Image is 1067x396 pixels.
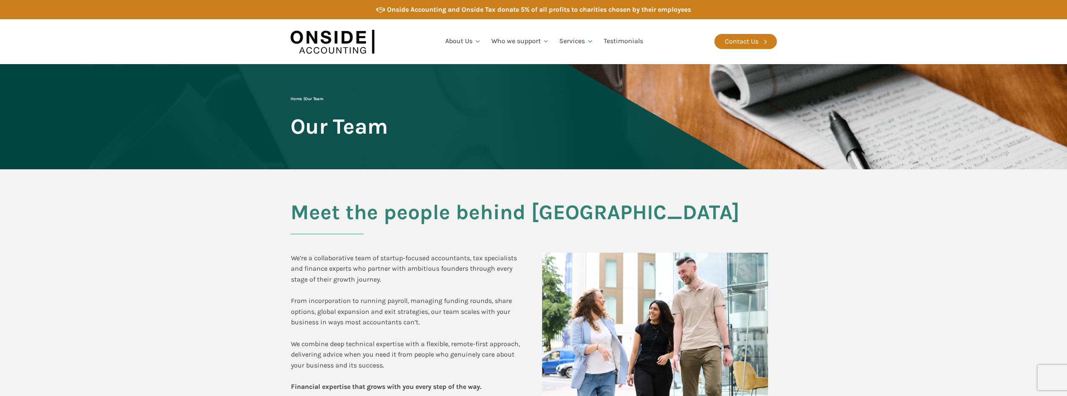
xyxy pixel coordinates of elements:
[387,4,691,15] div: Onside Accounting and Onside Tax donate 5% of all profits to charities chosen by their employees
[291,115,388,138] span: Our Team
[725,36,758,47] div: Contact Us
[554,27,599,56] a: Services
[291,253,525,392] div: We’re a collaborative team of startup-focused accountants, tax specialists and finance experts wh...
[291,96,323,101] span: |
[291,201,777,234] h2: Meet the people behind [GEOGRAPHIC_DATA]
[291,96,302,101] a: Home
[440,27,486,56] a: About Us
[486,27,555,56] a: Who we support
[599,27,648,56] a: Testimonials
[305,96,323,101] span: Our Team
[291,26,374,58] img: Onside Accounting
[291,383,481,391] b: Financial expertise that grows with you every step of the way.
[714,34,777,49] a: Contact Us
